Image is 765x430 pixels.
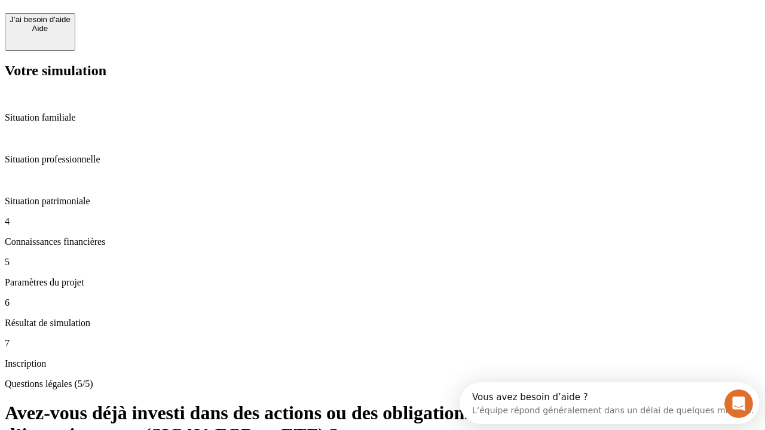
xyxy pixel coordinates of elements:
[5,216,760,227] p: 4
[5,338,760,349] p: 7
[10,15,71,24] div: J’ai besoin d'aide
[5,236,760,247] p: Connaissances financières
[13,10,294,20] div: Vous avez besoin d’aide ?
[5,196,760,207] p: Situation patrimoniale
[5,297,760,308] p: 6
[5,257,760,268] p: 5
[460,382,759,424] iframe: Intercom live chat discovery launcher
[5,358,760,369] p: Inscription
[5,154,760,165] p: Situation professionnelle
[13,20,294,32] div: L’équipe répond généralement dans un délai de quelques minutes.
[10,24,71,33] div: Aide
[5,63,760,79] h2: Votre simulation
[5,112,760,123] p: Situation familiale
[5,5,329,38] div: Ouvrir le Messenger Intercom
[724,389,753,418] iframe: Intercom live chat
[5,318,760,328] p: Résultat de simulation
[5,379,760,389] p: Questions légales (5/5)
[5,277,760,288] p: Paramètres du projet
[5,13,75,51] button: J’ai besoin d'aideAide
